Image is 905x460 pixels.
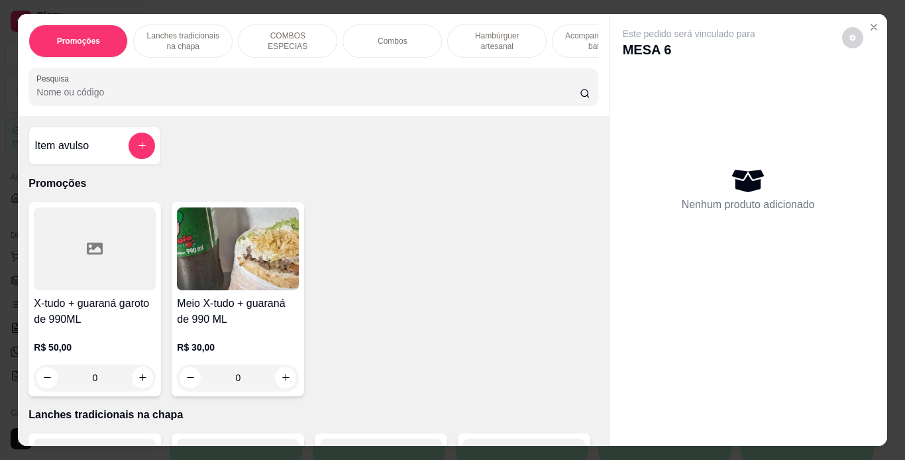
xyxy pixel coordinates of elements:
p: Promoções [28,176,598,192]
h4: Meio X-tudo + guaraná de 990 ML [177,296,299,327]
p: COMBOS ESPECIAS [249,30,326,52]
label: Pesquisa [36,73,74,84]
p: Promoções [57,36,100,46]
p: Este pedido será vinculado para [623,27,755,40]
button: increase-product-quantity [275,367,296,388]
input: Pesquisa [36,86,580,99]
img: product-image [177,207,299,290]
h4: X-tudo + guaraná garoto de 990ML [34,296,156,327]
p: Hambúrguer artesanal [458,30,535,52]
p: Lanches tradicionais na chapa [144,30,221,52]
p: Nenhum produto adicionado [682,197,815,213]
button: decrease-product-quantity [180,367,201,388]
p: Lanches tradicionais na chapa [28,407,598,423]
p: Combos [378,36,407,46]
p: R$ 50,00 [34,341,156,354]
p: R$ 30,00 [177,341,299,354]
button: add-separate-item [129,133,155,159]
p: MESA 6 [623,40,755,59]
button: decrease-product-quantity [842,27,863,48]
button: decrease-product-quantity [36,367,58,388]
h4: Item avulso [34,138,89,154]
button: increase-product-quantity [132,367,153,388]
button: Close [863,17,884,38]
p: Acompanhamentos ( batata ) [563,30,640,52]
